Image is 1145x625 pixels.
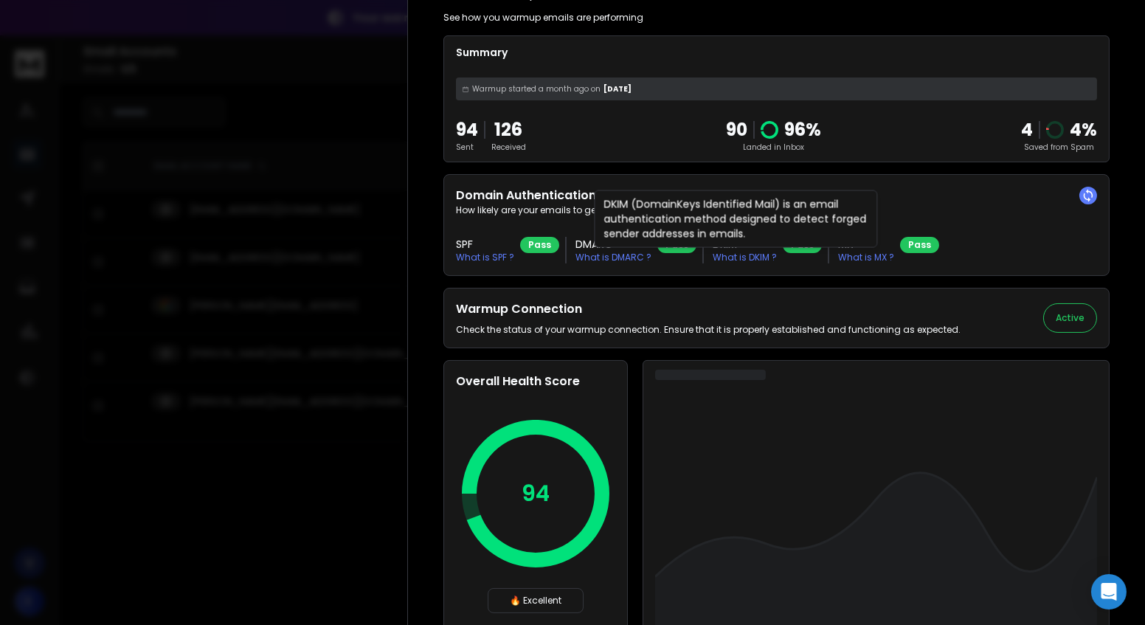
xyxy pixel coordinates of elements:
[1091,574,1127,610] div: Open Intercom Messenger
[488,588,584,613] div: 🔥 Excellent
[594,190,877,248] div: DKIM (DomainKeys Identified Mail) is an email authentication method designed to detect forged sen...
[1021,117,1033,142] strong: 4
[456,45,1097,60] p: Summary
[575,252,651,263] p: What is DMARC ?
[713,252,777,263] p: What is DKIM ?
[456,187,1097,204] h2: Domain Authentication
[522,480,550,507] p: 94
[838,252,894,263] p: What is MX ?
[726,142,821,153] p: Landed in Inbox
[726,118,747,142] p: 90
[472,83,601,94] span: Warmup started a month ago on
[1070,118,1097,142] p: 4 %
[456,252,514,263] p: What is SPF ?
[456,142,478,153] p: Sent
[456,237,514,252] h3: SPF
[456,373,615,390] h2: Overall Health Score
[520,237,559,253] div: Pass
[456,300,961,318] h2: Warmup Connection
[575,237,651,252] h3: DMARC
[443,12,643,24] p: See how you warmup emails are performing
[1043,303,1097,333] button: Active
[456,118,478,142] p: 94
[900,237,939,253] div: Pass
[456,77,1097,100] div: [DATE]
[491,142,526,153] p: Received
[456,204,1097,216] p: How likely are your emails to get accepted?
[784,118,821,142] p: 96 %
[456,324,961,336] p: Check the status of your warmup connection. Ensure that it is properly established and functionin...
[1021,142,1097,153] p: Saved from Spam
[491,118,526,142] p: 126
